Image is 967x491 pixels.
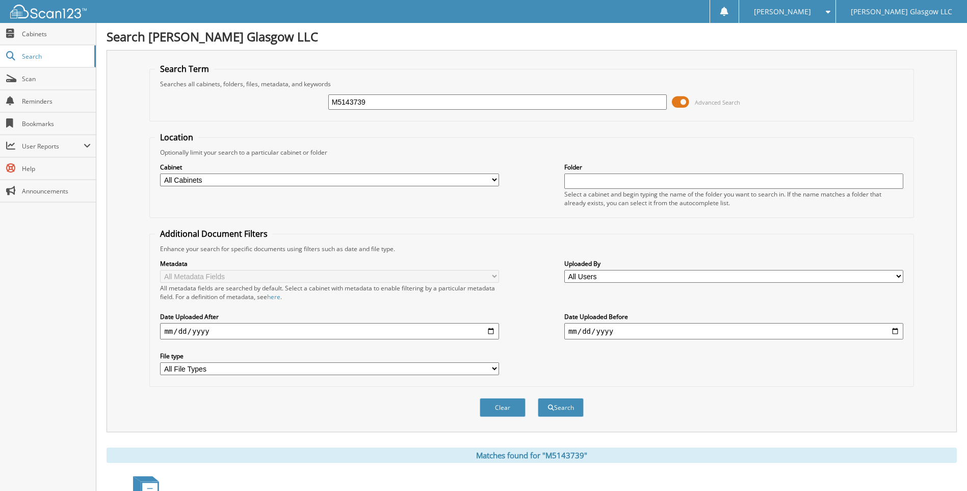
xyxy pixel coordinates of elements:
[754,9,811,15] span: [PERSON_NAME]
[107,448,957,463] div: Matches found for "M5143739"
[480,398,526,417] button: Clear
[267,292,280,301] a: here
[10,5,87,18] img: scan123-logo-white.svg
[160,259,499,268] label: Metadata
[564,190,903,207] div: Select a cabinet and begin typing the name of the folder you want to search in. If the name match...
[107,28,957,45] h1: Search [PERSON_NAME] Glasgow LLC
[22,187,91,195] span: Announcements
[22,119,91,128] span: Bookmarks
[160,284,499,301] div: All metadata fields are searched by default. Select a cabinet with metadata to enable filtering b...
[155,244,908,253] div: Enhance your search for specific documents using filters such as date and file type.
[564,312,903,321] label: Date Uploaded Before
[851,9,952,15] span: [PERSON_NAME] Glasgow LLC
[155,228,273,239] legend: Additional Document Filters
[564,259,903,268] label: Uploaded By
[22,30,91,38] span: Cabinets
[564,163,903,171] label: Folder
[160,323,499,339] input: start
[22,164,91,173] span: Help
[538,398,584,417] button: Search
[160,163,499,171] label: Cabinet
[22,97,91,106] span: Reminders
[695,99,740,106] span: Advanced Search
[564,323,903,339] input: end
[155,132,198,143] legend: Location
[22,142,84,151] span: User Reports
[160,352,499,360] label: File type
[22,75,91,83] span: Scan
[155,63,214,75] legend: Search Term
[22,52,89,61] span: Search
[155,80,908,88] div: Searches all cabinets, folders, files, metadata, and keywords
[160,312,499,321] label: Date Uploaded After
[155,148,908,157] div: Optionally limit your search to a particular cabinet or folder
